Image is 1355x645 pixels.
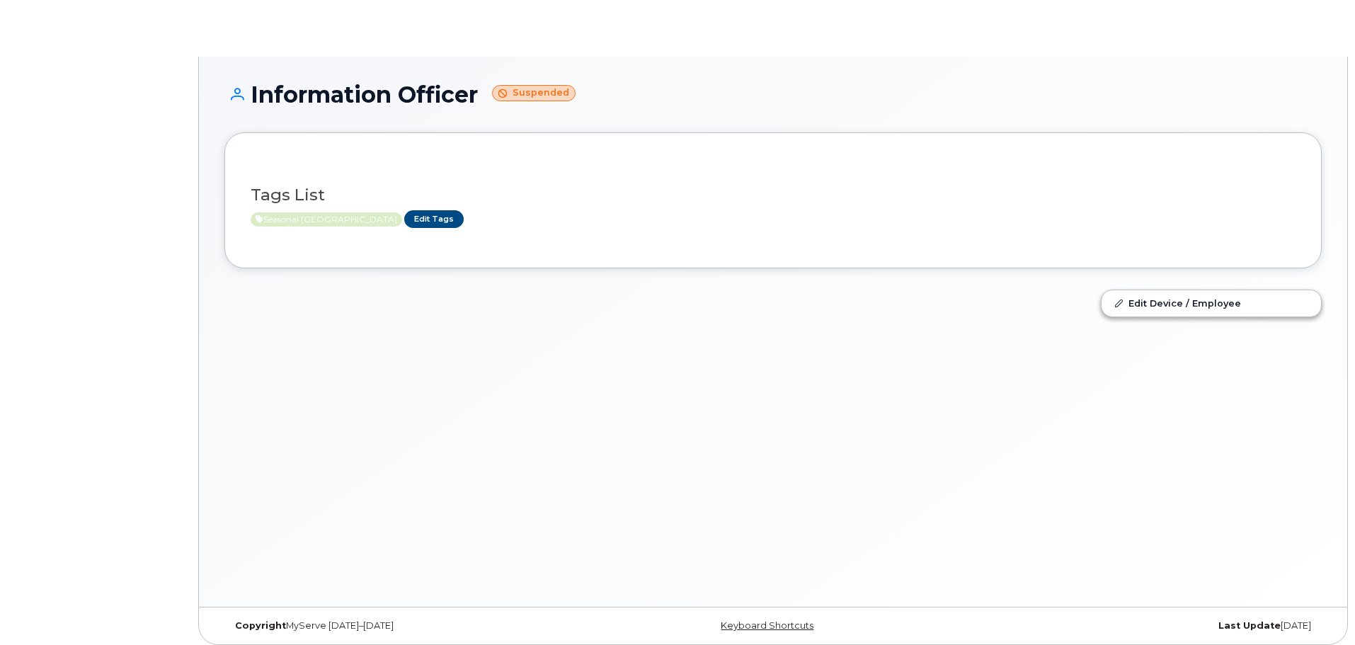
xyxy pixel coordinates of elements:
strong: Last Update [1218,620,1281,631]
div: [DATE] [956,620,1322,632]
small: Suspended [492,85,576,101]
strong: Copyright [235,620,286,631]
a: Edit Tags [404,210,464,228]
a: Keyboard Shortcuts [721,620,813,631]
a: Edit Device / Employee [1102,290,1321,316]
h1: Information Officer [224,82,1322,107]
div: MyServe [DATE]–[DATE] [224,620,590,632]
span: Active [251,212,402,227]
h3: Tags List [251,186,1296,204]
